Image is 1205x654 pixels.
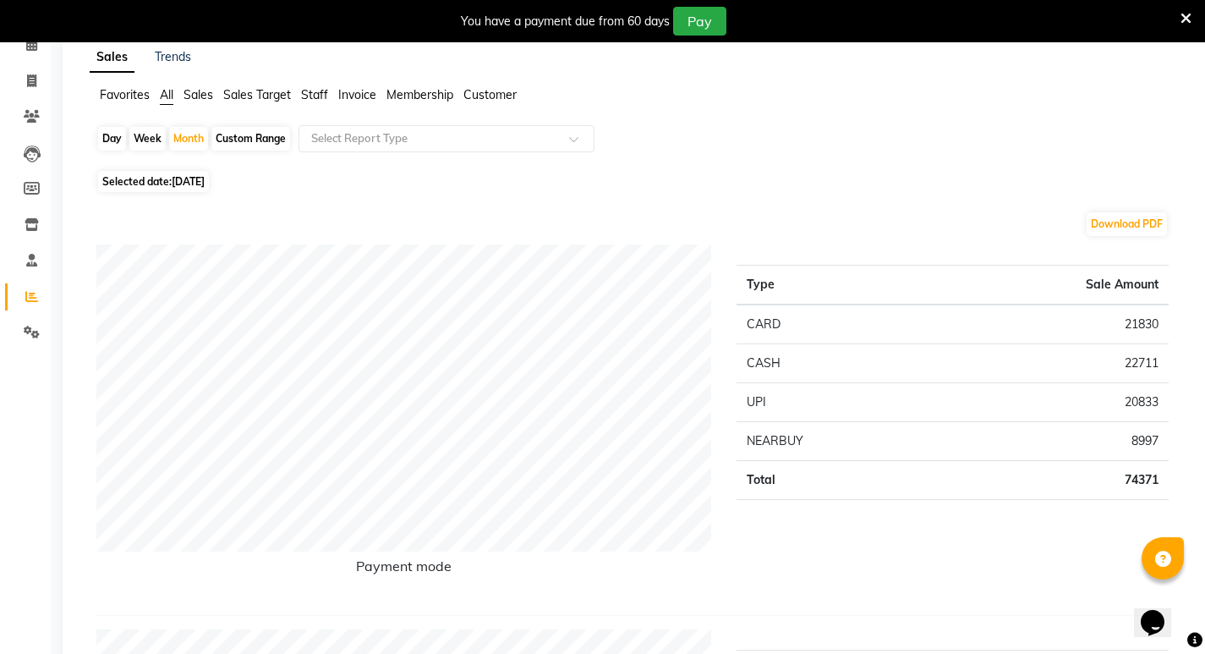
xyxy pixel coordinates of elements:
[932,266,1169,305] th: Sale Amount
[301,87,328,102] span: Staff
[1087,212,1167,236] button: Download PDF
[1134,586,1188,637] iframe: chat widget
[737,461,932,500] td: Total
[96,558,711,581] h6: Payment mode
[223,87,291,102] span: Sales Target
[932,305,1169,344] td: 21830
[338,87,376,102] span: Invoice
[100,87,150,102] span: Favorites
[172,175,205,188] span: [DATE]
[737,305,932,344] td: CARD
[932,344,1169,383] td: 22711
[183,87,213,102] span: Sales
[155,49,191,64] a: Trends
[932,383,1169,422] td: 20833
[98,171,209,192] span: Selected date:
[386,87,453,102] span: Membership
[169,127,208,151] div: Month
[673,7,726,36] button: Pay
[160,87,173,102] span: All
[211,127,290,151] div: Custom Range
[461,13,670,30] div: You have a payment due from 60 days
[737,266,932,305] th: Type
[932,422,1169,461] td: 8997
[932,461,1169,500] td: 74371
[90,42,134,73] a: Sales
[98,127,126,151] div: Day
[737,383,932,422] td: UPI
[463,87,517,102] span: Customer
[129,127,166,151] div: Week
[737,344,932,383] td: CASH
[737,422,932,461] td: NEARBUY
